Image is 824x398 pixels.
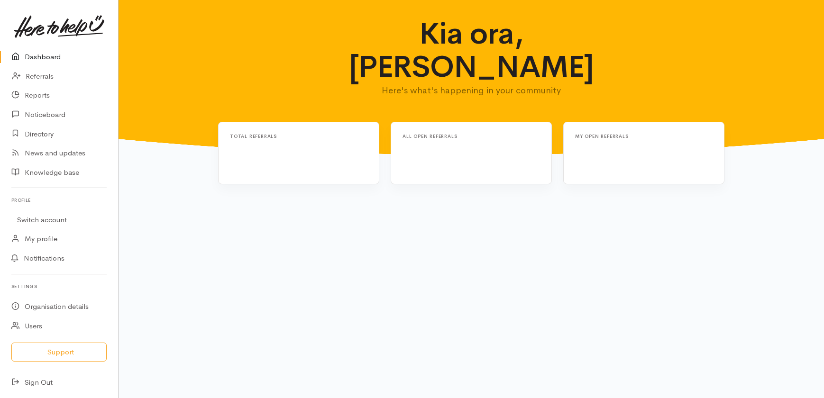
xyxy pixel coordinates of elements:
button: Support [11,343,107,362]
p: Here's what's happening in your community [306,84,636,97]
h6: All open referrals [403,134,529,139]
span: Loading... [236,147,239,154]
span: Loading... [469,216,476,218]
span: Loading... [408,147,412,154]
h6: Total referrals [230,134,356,139]
h6: My open referrals [575,134,701,139]
h6: Profile [11,194,107,207]
span: Loading... [581,147,584,154]
h6: Settings [11,280,107,293]
h1: Kia ora, [PERSON_NAME] [306,17,636,84]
